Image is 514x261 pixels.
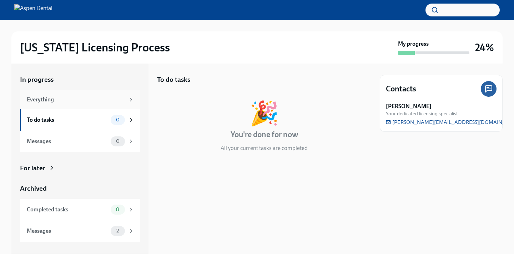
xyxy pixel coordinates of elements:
[250,101,279,125] div: 🎉
[20,90,140,109] a: Everything
[20,75,140,84] a: In progress
[386,102,432,110] strong: [PERSON_NAME]
[398,40,429,48] strong: My progress
[20,131,140,152] a: Messages0
[20,164,140,173] a: For later
[20,220,140,242] a: Messages2
[386,84,416,94] h4: Contacts
[27,227,108,235] div: Messages
[386,110,458,117] span: Your dedicated licensing specialist
[20,109,140,131] a: To do tasks0
[157,75,190,84] h5: To do tasks
[112,117,124,122] span: 0
[20,164,45,173] div: For later
[221,144,308,152] p: All your current tasks are completed
[20,199,140,220] a: Completed tasks8
[27,137,108,145] div: Messages
[20,184,140,193] a: Archived
[27,206,108,214] div: Completed tasks
[475,41,494,54] h3: 24%
[112,207,124,212] span: 8
[14,4,52,16] img: Aspen Dental
[27,96,125,104] div: Everything
[112,139,124,144] span: 0
[20,40,170,55] h2: [US_STATE] Licensing Process
[231,129,298,140] h4: You're done for now
[27,116,108,124] div: To do tasks
[112,228,123,234] span: 2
